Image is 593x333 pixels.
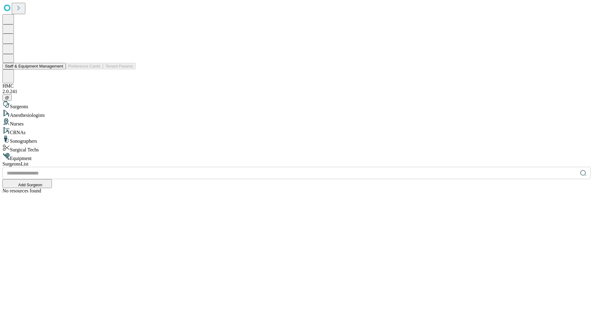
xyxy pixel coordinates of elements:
[2,161,591,167] div: Surgeons List
[103,63,136,69] button: Tenant Params
[66,63,103,69] button: Preference Cards
[2,179,52,188] button: Add Surgeon
[2,118,591,127] div: Nurses
[2,135,591,144] div: Sonographers
[2,188,591,194] div: No resources found
[18,183,42,187] span: Add Surgeon
[2,63,66,69] button: Staff & Equipment Management
[5,95,9,100] span: @
[2,89,591,94] div: 2.0.241
[2,127,591,135] div: CRNAs
[2,101,591,109] div: Surgeons
[2,144,591,153] div: Surgical Techs
[2,109,591,118] div: Anesthesiologists
[2,83,591,89] div: HMC
[2,153,591,161] div: Equipment
[2,94,12,101] button: @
